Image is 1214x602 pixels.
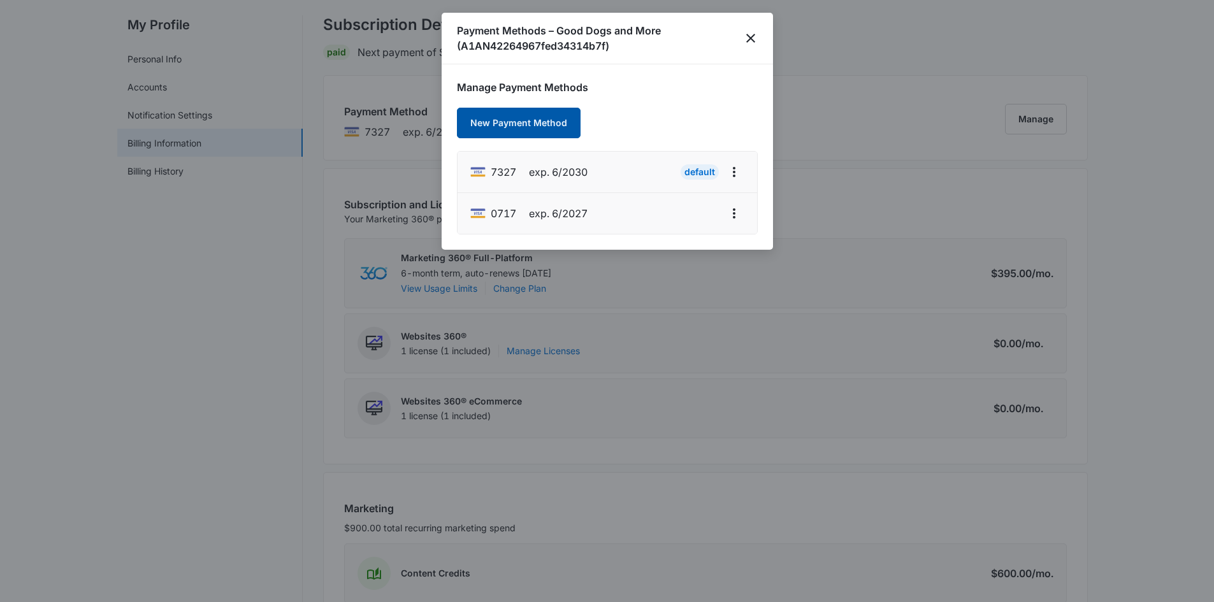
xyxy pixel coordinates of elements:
h1: Manage Payment Methods [457,80,758,95]
button: actions.viewMore [724,162,744,182]
h1: Payment Methods – Good Dogs and More (A1AN42264967fed34314b7f) [457,23,744,54]
div: Default [681,164,719,180]
span: exp. 6/2027 [529,206,588,221]
span: brandLabels.visa ending with [491,164,516,180]
span: exp. 6/2030 [529,164,588,180]
button: actions.viewMore [724,203,744,224]
span: brandLabels.visa ending with [491,206,516,221]
button: close [744,31,758,46]
button: New Payment Method [457,108,581,138]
